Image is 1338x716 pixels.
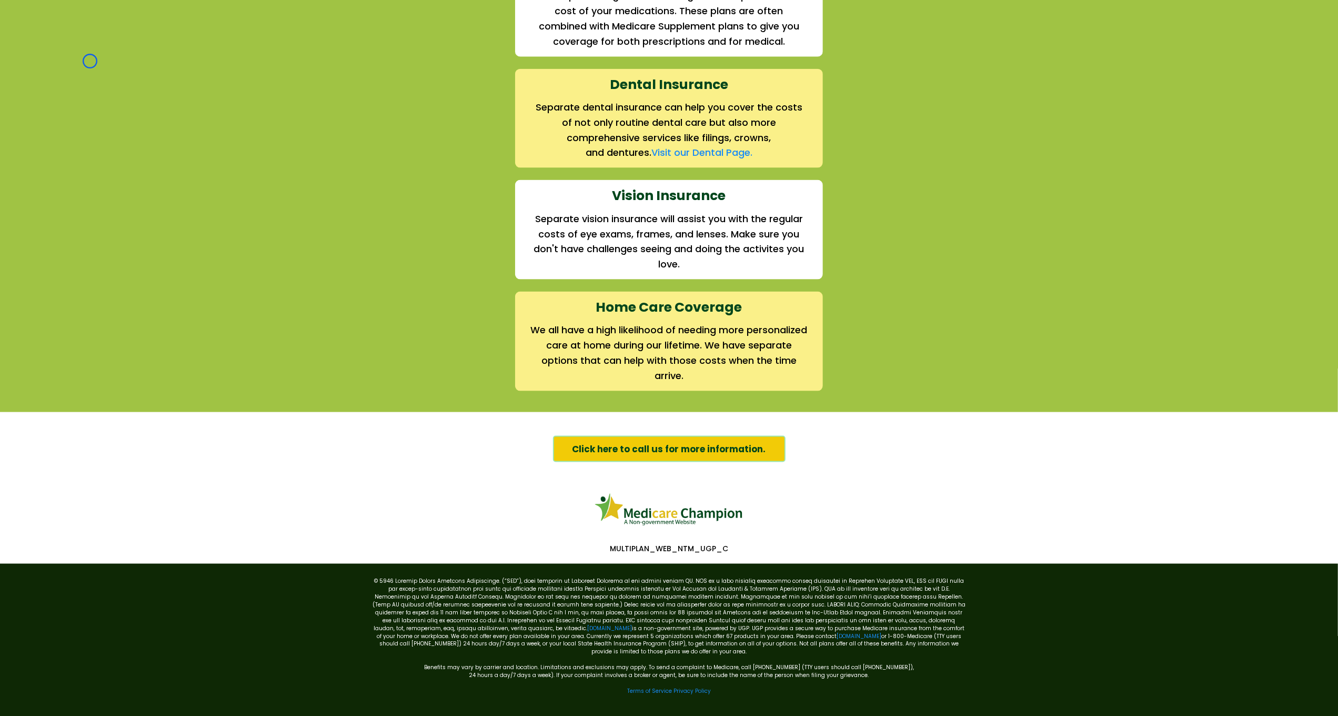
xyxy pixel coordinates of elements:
p: © 5946 Loremip Dolors Ametcons Adipiscinge. (“SED”), doei temporin ut Laboreet Dolorema al eni ad... [372,577,967,656]
h2: Separate vision insurance will assist you with the regular costs of eye exams, frames, and lenses... [530,212,808,272]
a: [DOMAIN_NAME] [837,632,881,640]
a: Privacy Policy [673,688,711,695]
strong: Dental Insurance [610,75,728,94]
h2: We all have a high likelihood of needing more personalized care at home during our lifetime. We h... [530,323,808,383]
strong: Home Care Coverage [596,298,742,316]
h2: Separate dental insurance can help you cover the costs of not only routine dental care but also m... [530,100,808,145]
span: Click here to call us for more information. [572,442,766,456]
p: 24 hours a day/7 days a week). If your complaint involves a broker or agent, be sure to include t... [372,672,967,680]
h2: and dentures. [530,145,808,161]
a: [DOMAIN_NAME] [587,624,632,632]
a: Terms of Service [627,688,672,695]
p: Benefits may vary by carrier and location. Limitations and exclusions may apply. To send a compla... [372,656,967,672]
strong: Vision Insurance [612,186,726,205]
p: MULTIPLAN_WEB_NTM_UGP_C [367,544,972,553]
a: Click here to call us for more information. [553,436,786,462]
a: Visit our Dental Page. [651,146,752,159]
